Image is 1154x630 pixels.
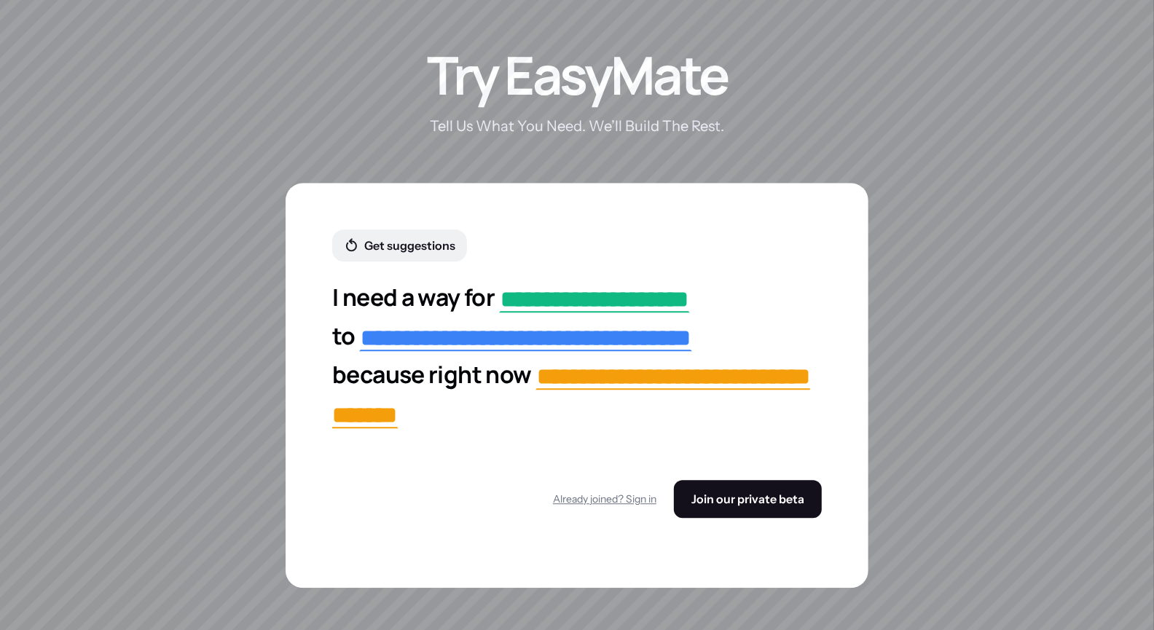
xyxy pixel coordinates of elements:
span: because right now [332,358,532,390]
button: Get suggestions [332,229,467,261]
button: Already joined? Sign in [553,486,656,512]
span: to [332,320,356,352]
button: Join our private beta [674,480,822,518]
span: I need a way for [332,281,495,313]
span: Join our private beta [691,492,804,506]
